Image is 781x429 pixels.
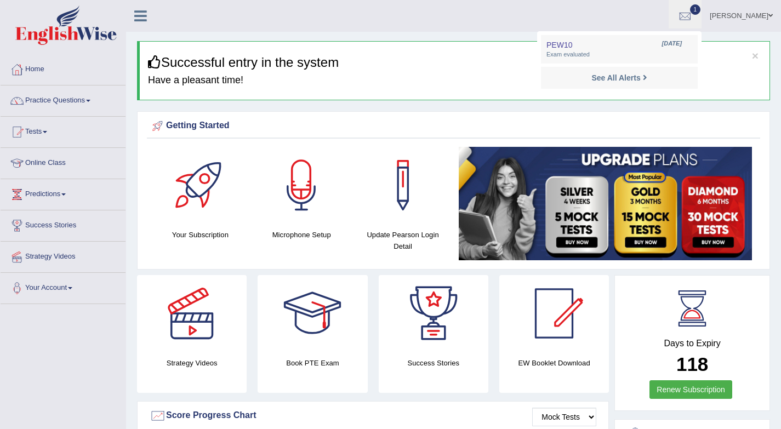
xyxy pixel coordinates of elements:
a: Home [1,54,126,82]
a: Renew Subscription [649,380,732,399]
h4: Book PTE Exam [258,357,367,369]
h4: Have a pleasant time! [148,75,761,86]
strong: See All Alerts [591,73,640,82]
span: Exam evaluated [546,50,692,59]
a: Success Stories [1,210,126,238]
h4: Microphone Setup [256,229,347,241]
h4: Update Pearson Login Detail [358,229,448,252]
a: Strategy Videos [1,242,126,269]
b: 118 [676,353,708,375]
h4: Days to Expiry [627,339,757,348]
a: PEW10 [DATE] Exam evaluated [544,38,695,61]
span: 1 [690,4,701,15]
h4: EW Booklet Download [499,357,609,369]
a: Practice Questions [1,85,126,113]
div: Score Progress Chart [150,408,596,424]
a: Tests [1,117,126,144]
h4: Success Stories [379,357,488,369]
span: PEW10 [546,41,572,49]
a: Your Account [1,273,126,300]
img: small5.jpg [459,147,752,260]
h4: Strategy Videos [137,357,247,369]
div: Getting Started [150,118,757,134]
h3: Successful entry in the system [148,55,761,70]
a: Online Class [1,148,126,175]
a: Predictions [1,179,126,207]
button: × [752,50,759,61]
h4: Your Subscription [155,229,246,241]
span: [DATE] [662,39,682,48]
a: See All Alerts [589,72,649,84]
